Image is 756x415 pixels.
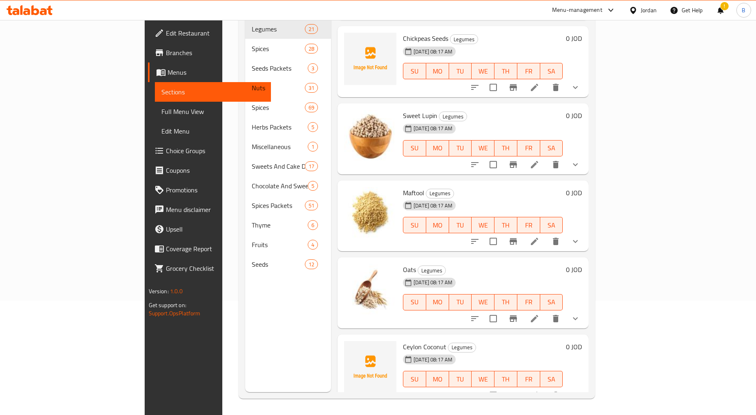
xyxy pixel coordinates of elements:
button: show more [566,155,585,174]
span: 12 [305,261,318,268]
span: 69 [305,104,318,112]
button: SU [403,140,426,156]
span: Select to update [485,387,502,404]
a: Menus [148,62,271,82]
div: Legumes [450,34,478,44]
span: 28 [305,45,318,53]
span: Grocery Checklist [166,263,264,273]
button: delete [546,386,566,405]
span: [DATE] 08:17 AM [410,125,456,132]
a: Sections [155,82,271,102]
div: Herbs Packets5 [245,117,331,137]
span: WE [475,65,491,77]
span: Legumes [418,266,445,275]
button: MO [426,63,449,79]
span: TH [498,296,514,308]
button: TU [449,294,472,310]
span: FR [521,219,537,231]
div: items [305,83,318,93]
span: Spices [252,103,305,112]
div: Legumes [448,343,476,353]
h6: 0 JOD [566,341,582,353]
button: FR [517,371,540,387]
a: Edit menu item [530,390,539,400]
button: show more [566,386,585,405]
button: sort-choices [465,309,485,328]
a: Edit Menu [155,121,271,141]
button: TH [494,217,517,233]
span: SA [544,219,560,231]
span: [DATE] 08:17 AM [410,48,456,56]
button: MO [426,294,449,310]
button: MO [426,371,449,387]
span: SA [544,373,560,385]
button: WE [472,63,494,79]
svg: Show Choices [570,314,580,324]
h6: 0 JOD [566,110,582,121]
span: FR [521,373,537,385]
span: 31 [305,84,318,92]
button: delete [546,78,566,97]
span: 5 [308,123,318,131]
div: items [305,161,318,171]
button: MO [426,217,449,233]
span: Maftool [403,187,424,199]
span: Sweet Lupin [403,109,437,122]
button: TH [494,63,517,79]
span: SU [407,65,423,77]
span: Coupons [166,165,264,175]
button: SA [540,140,563,156]
span: Fruits [252,240,308,250]
button: WE [472,140,494,156]
span: Seeds [252,259,305,269]
span: Oats [403,263,416,276]
span: 6 [308,221,318,229]
button: show more [566,309,585,328]
span: [DATE] 08:17 AM [410,356,456,364]
h6: 0 JOD [566,264,582,275]
button: SA [540,63,563,79]
span: 4 [308,241,318,249]
span: [DATE] 08:17 AM [410,279,456,286]
img: Chickpeas Seeds [344,33,396,85]
span: Edit Restaurant [166,28,264,38]
a: Upsell [148,219,271,239]
span: MO [429,65,446,77]
div: Menu-management [552,5,602,15]
span: Legumes [252,24,305,34]
span: WE [475,142,491,154]
button: SU [403,294,426,310]
span: Menus [168,67,264,77]
a: Edit menu item [530,314,539,324]
div: Thyme [252,220,308,230]
span: Get support on: [149,300,186,310]
span: Nuts [252,83,305,93]
span: WE [475,296,491,308]
span: TH [498,142,514,154]
button: MO [426,140,449,156]
div: Spices69 [245,98,331,117]
span: Sweets And Cake Decoration Packets [252,161,305,171]
a: Promotions [148,180,271,200]
span: Select to update [485,156,502,173]
div: Sweets And Cake Decoration Packets17 [245,156,331,176]
div: Jordan [641,6,657,15]
span: TU [452,373,469,385]
button: SU [403,371,426,387]
img: Ceylon Coconut [344,341,396,393]
span: Version: [149,286,169,297]
span: Coverage Report [166,244,264,254]
button: show more [566,78,585,97]
button: Branch-specific-item [503,309,523,328]
span: SU [407,219,423,231]
button: delete [546,232,566,251]
span: Miscellaneous [252,142,308,152]
div: items [308,63,318,73]
button: TU [449,63,472,79]
button: TU [449,140,472,156]
div: Nuts31 [245,78,331,98]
